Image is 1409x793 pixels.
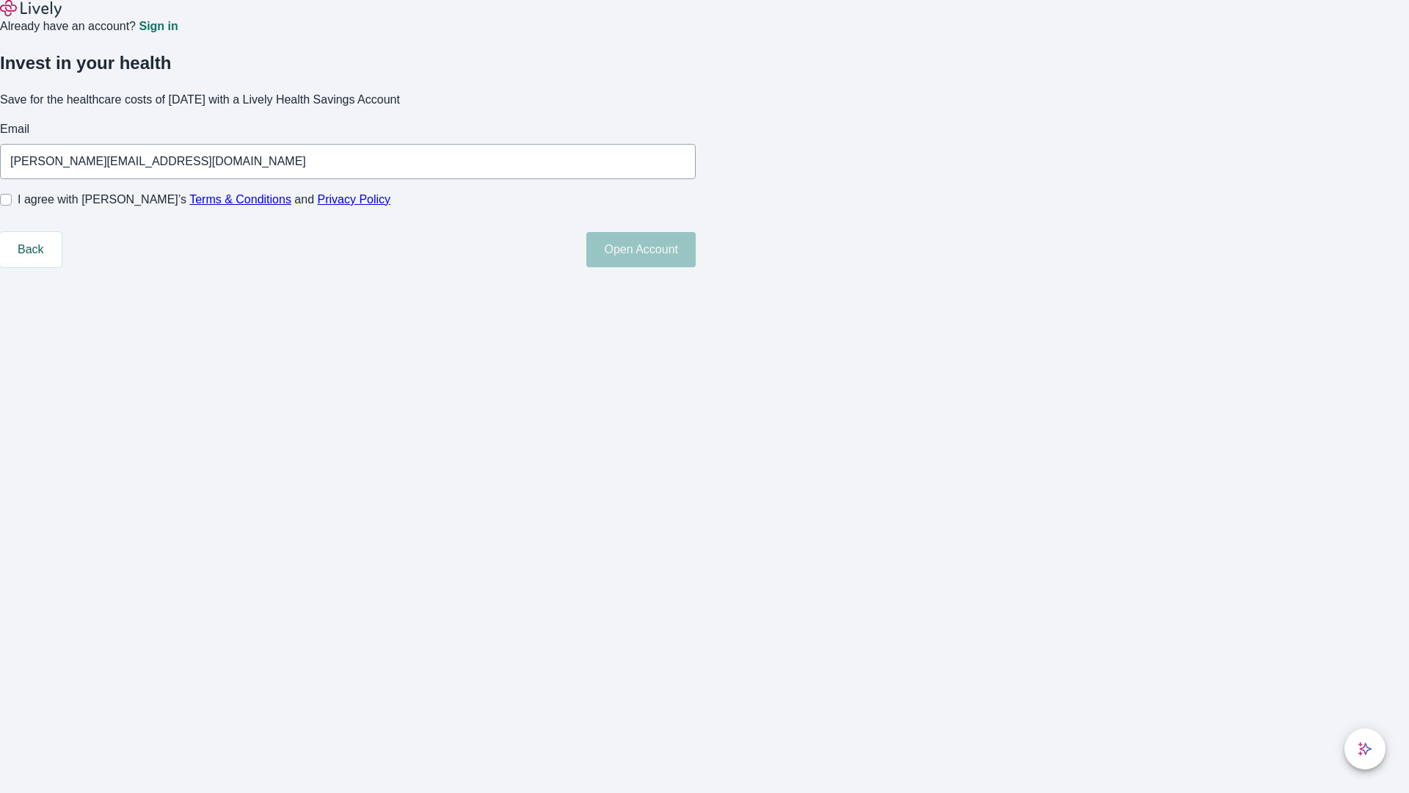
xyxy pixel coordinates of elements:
[318,193,391,206] a: Privacy Policy
[1358,742,1372,756] svg: Lively AI Assistant
[139,21,178,32] a: Sign in
[189,193,291,206] a: Terms & Conditions
[1344,728,1386,770] button: chat
[18,191,390,209] span: I agree with [PERSON_NAME]’s and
